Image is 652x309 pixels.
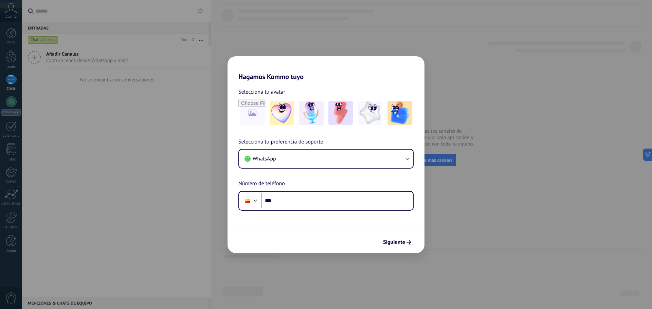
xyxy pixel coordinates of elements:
span: Selecciona tu preferencia de soporte [238,138,323,147]
span: Siguiente [383,240,405,245]
img: -5.jpeg [387,101,412,125]
img: -3.jpeg [328,101,353,125]
button: Siguiente [380,236,414,248]
div: Colombia: + 57 [241,194,254,208]
span: WhatsApp [253,155,276,162]
h2: Hagamos Kommo tuyo [228,56,424,81]
span: Selecciona tu avatar [238,88,285,96]
img: -2.jpeg [299,101,324,125]
img: -4.jpeg [358,101,382,125]
button: WhatsApp [239,150,413,168]
img: -1.jpeg [270,101,294,125]
span: Número de teléfono [238,179,285,188]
